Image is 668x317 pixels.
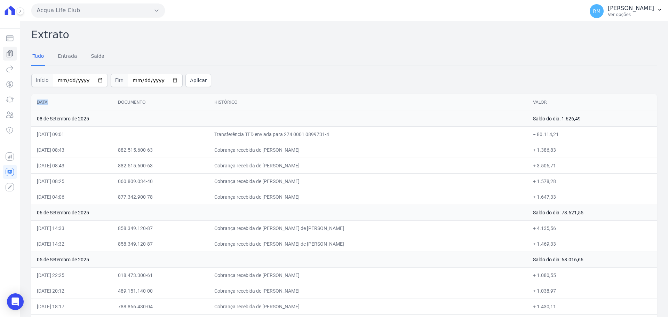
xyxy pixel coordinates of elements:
td: 060.809.034-40 [112,173,209,189]
td: [DATE] 08:43 [31,158,112,173]
div: Open Intercom Messenger [7,293,24,310]
th: Documento [112,94,209,111]
th: Histórico [209,94,527,111]
td: 018.473.300-61 [112,267,209,283]
td: Transferência TED enviada para 274 0001 0899731-4 [209,126,527,142]
td: + 1.080,55 [527,267,657,283]
td: 06 de Setembro de 2025 [31,205,528,220]
th: Valor [527,94,657,111]
td: Saldo do dia: 73.621,55 [527,205,657,220]
td: 489.151.140-00 [112,283,209,299]
td: [DATE] 14:32 [31,236,112,252]
td: [DATE] 20:12 [31,283,112,299]
td: 858.349.120-87 [112,220,209,236]
td: [DATE] 14:33 [31,220,112,236]
a: Tudo [31,48,46,66]
td: + 1.578,28 [527,173,657,189]
td: 877.342.900-78 [112,189,209,205]
td: [DATE] 08:25 [31,173,112,189]
span: Início [31,74,53,87]
td: + 1.430,11 [527,299,657,314]
td: [DATE] 09:01 [31,126,112,142]
td: 858.349.120-87 [112,236,209,252]
td: Cobrança recebida de [PERSON_NAME] de [PERSON_NAME] [209,236,527,252]
button: Aplicar [185,74,211,87]
td: − 80.114,21 [527,126,657,142]
td: Cobrança recebida de [PERSON_NAME] [209,189,527,205]
td: Saldo do dia: 68.016,66 [527,252,657,267]
nav: Sidebar [6,31,14,194]
p: Ver opções [608,12,654,17]
button: RM [PERSON_NAME] Ver opções [584,1,668,21]
td: + 1.647,33 [527,189,657,205]
td: + 1.469,33 [527,236,657,252]
span: RM [593,9,601,14]
td: Cobrança recebida de [PERSON_NAME] [209,142,527,158]
td: [DATE] 18:17 [31,299,112,314]
td: Cobrança recebida de [PERSON_NAME] [209,283,527,299]
td: + 1.386,83 [527,142,657,158]
td: 882.515.600-63 [112,158,209,173]
td: [DATE] 08:43 [31,142,112,158]
td: Cobrança recebida de [PERSON_NAME] de [PERSON_NAME] [209,220,527,236]
td: + 4.135,56 [527,220,657,236]
td: 882.515.600-63 [112,142,209,158]
p: [PERSON_NAME] [608,5,654,12]
td: + 1.038,97 [527,283,657,299]
td: Cobrança recebida de [PERSON_NAME] [209,267,527,283]
td: Cobrança recebida de [PERSON_NAME] [209,173,527,189]
td: + 3.506,71 [527,158,657,173]
a: Saída [89,48,106,66]
th: Data [31,94,112,111]
h2: Extrato [31,27,657,42]
td: Cobrança recebida de [PERSON_NAME] [209,299,527,314]
td: [DATE] 04:06 [31,189,112,205]
td: Saldo do dia: 1.626,49 [527,111,657,126]
td: [DATE] 22:25 [31,267,112,283]
button: Acqua Life Club [31,3,165,17]
td: 788.866.430-04 [112,299,209,314]
td: Cobrança recebida de [PERSON_NAME] [209,158,527,173]
td: 08 de Setembro de 2025 [31,111,528,126]
a: Entrada [56,48,78,66]
span: Fim [111,74,128,87]
td: 05 de Setembro de 2025 [31,252,528,267]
